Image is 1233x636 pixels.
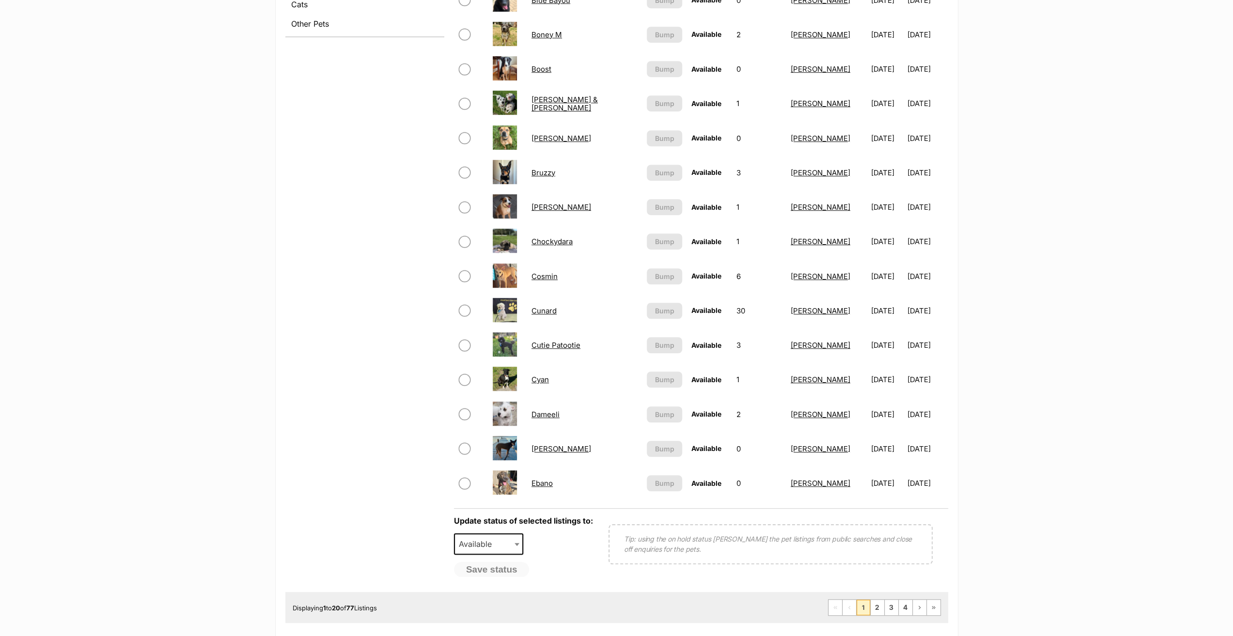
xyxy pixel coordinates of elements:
span: Bump [655,133,674,143]
a: Page 4 [899,600,912,615]
td: [DATE] [907,122,947,155]
span: Available [691,444,721,452]
span: Bump [655,444,674,454]
a: Cunard [531,306,557,315]
td: 2 [733,18,786,51]
a: [PERSON_NAME] [531,444,591,453]
td: 30 [733,294,786,327]
p: Tip: using the on hold status [PERSON_NAME] the pet listings from public searches and close off e... [624,534,917,554]
td: 0 [733,52,786,86]
td: [DATE] [907,466,947,500]
td: [DATE] [907,190,947,224]
label: Update status of selected listings to: [454,516,593,526]
span: Available [691,341,721,349]
span: Bump [655,340,674,350]
strong: 20 [332,604,340,612]
button: Bump [647,441,683,457]
span: Bump [655,271,674,281]
td: [DATE] [867,225,906,258]
span: Available [691,237,721,246]
button: Bump [647,61,683,77]
td: [DATE] [907,225,947,258]
button: Bump [647,27,683,43]
td: 0 [733,432,786,465]
td: 6 [733,260,786,293]
a: Page 2 [871,600,884,615]
a: Last page [927,600,940,615]
button: Bump [647,372,683,388]
a: [PERSON_NAME] [791,134,850,143]
td: [DATE] [907,363,947,396]
button: Bump [647,303,683,319]
a: Boney M [531,30,562,39]
span: Bump [655,30,674,40]
span: Available [691,65,721,73]
span: Available [691,99,721,108]
a: Chockydara [531,237,573,246]
a: [PERSON_NAME] [791,341,850,350]
button: Bump [647,268,683,284]
td: [DATE] [907,52,947,86]
button: Bump [647,337,683,353]
button: Save status [454,562,530,577]
td: [DATE] [867,18,906,51]
td: [DATE] [867,87,906,120]
td: [DATE] [867,328,906,362]
button: Bump [647,95,683,111]
a: [PERSON_NAME] [791,375,850,384]
td: 1 [733,87,786,120]
a: [PERSON_NAME] [791,444,850,453]
span: Available [454,533,524,555]
td: [DATE] [907,260,947,293]
td: [DATE] [867,432,906,465]
a: Page 3 [885,600,898,615]
td: [DATE] [907,18,947,51]
span: Bump [655,202,674,212]
td: [DATE] [867,122,906,155]
span: Available [691,134,721,142]
td: 1 [733,363,786,396]
td: [DATE] [867,466,906,500]
button: Bump [647,130,683,146]
span: Page 1 [857,600,870,615]
td: 1 [733,190,786,224]
a: [PERSON_NAME] [791,479,850,488]
span: Available [691,30,721,38]
a: [PERSON_NAME] [791,168,850,177]
a: [PERSON_NAME] [791,306,850,315]
span: Bump [655,306,674,316]
a: [PERSON_NAME] [791,410,850,419]
strong: 77 [346,604,354,612]
td: [DATE] [867,52,906,86]
td: [DATE] [867,190,906,224]
a: [PERSON_NAME] [791,30,850,39]
a: Dameeli [531,410,560,419]
span: Available [691,479,721,487]
button: Bump [647,406,683,422]
a: Ebano [531,479,553,488]
a: [PERSON_NAME] [791,202,850,212]
td: [DATE] [907,156,947,189]
span: Available [691,410,721,418]
td: 3 [733,328,786,362]
span: Bump [655,64,674,74]
a: [PERSON_NAME] [531,134,591,143]
span: Previous page [843,600,856,615]
a: Cyan [531,375,549,384]
nav: Pagination [828,599,941,616]
td: [DATE] [907,398,947,431]
span: Bump [655,236,674,247]
td: [DATE] [867,294,906,327]
a: [PERSON_NAME] [791,64,850,74]
td: 0 [733,466,786,500]
button: Bump [647,165,683,181]
span: Available [691,272,721,280]
a: Cosmin [531,272,558,281]
a: [PERSON_NAME] [531,202,591,212]
td: 1 [733,225,786,258]
td: [DATE] [907,432,947,465]
td: [DATE] [867,398,906,431]
button: Bump [647,233,683,249]
a: Boost [531,64,551,74]
span: Available [691,168,721,176]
